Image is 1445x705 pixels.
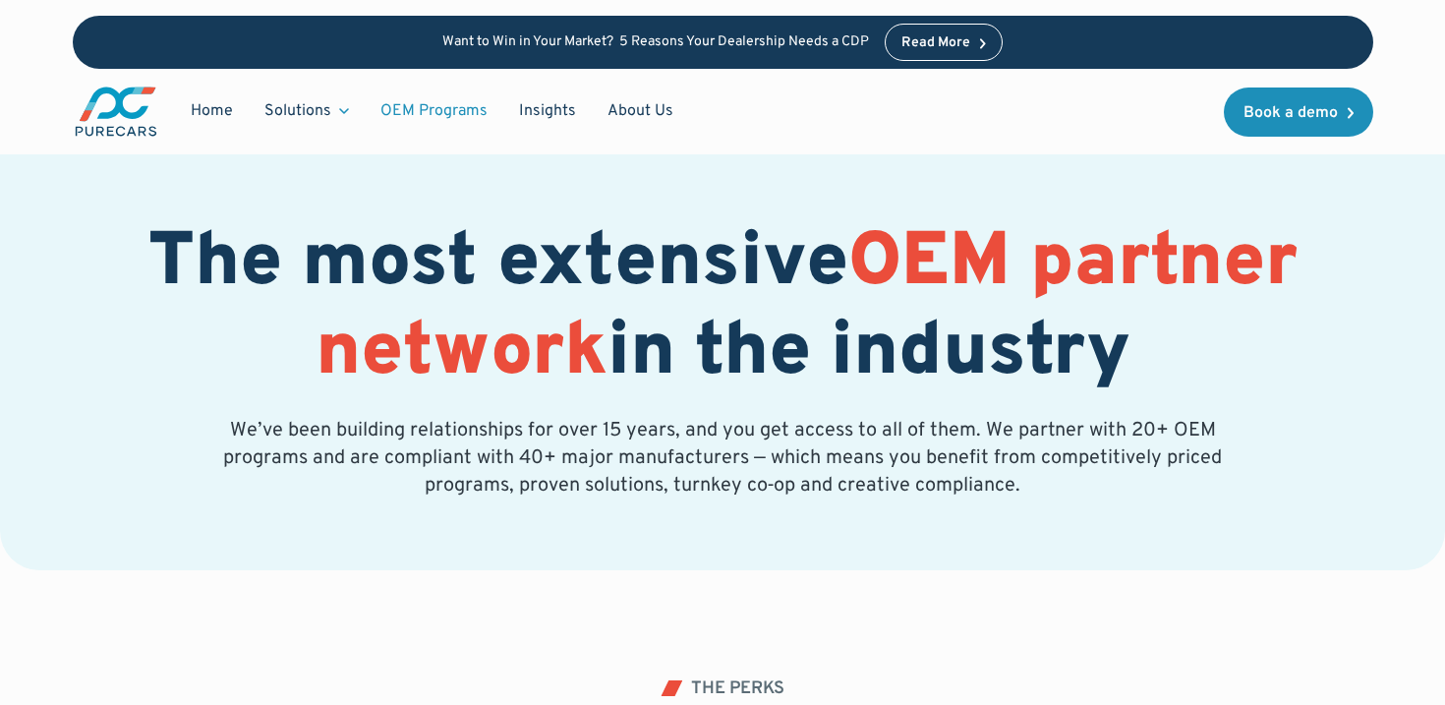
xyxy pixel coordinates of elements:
div: Solutions [249,92,365,130]
a: About Us [592,92,689,130]
div: THE PERKS [691,680,784,698]
img: purecars logo [73,85,159,139]
a: Read More [885,24,1003,61]
p: Want to Win in Your Market? 5 Reasons Your Dealership Needs a CDP [442,34,869,51]
div: Book a demo [1243,105,1338,121]
a: Insights [503,92,592,130]
p: We’ve been building relationships for over 15 years, and you get access to all of them. We partne... [219,417,1226,499]
a: Book a demo [1224,88,1373,137]
a: Home [175,92,249,130]
div: Solutions [264,100,331,122]
a: OEM Programs [365,92,503,130]
div: Read More [901,36,970,50]
span: OEM partner network [316,217,1298,401]
h1: The most extensive in the industry [73,220,1373,399]
a: main [73,85,159,139]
